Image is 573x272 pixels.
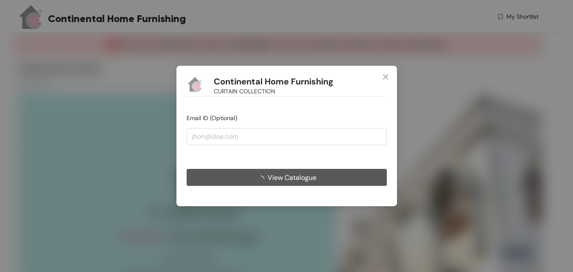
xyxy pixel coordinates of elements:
[374,66,397,89] button: Close
[187,76,204,93] img: Buyer Portal
[187,169,387,186] button: View Catalogue
[187,128,387,145] input: jhon@doe.com
[214,76,333,87] h1: Continental Home Furnishing
[187,114,237,122] span: Email ID (Optional)
[214,87,275,96] span: CURTAIN COLLECTION
[382,73,389,80] span: close
[267,172,316,182] span: View Catalogue
[257,175,267,182] span: loading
